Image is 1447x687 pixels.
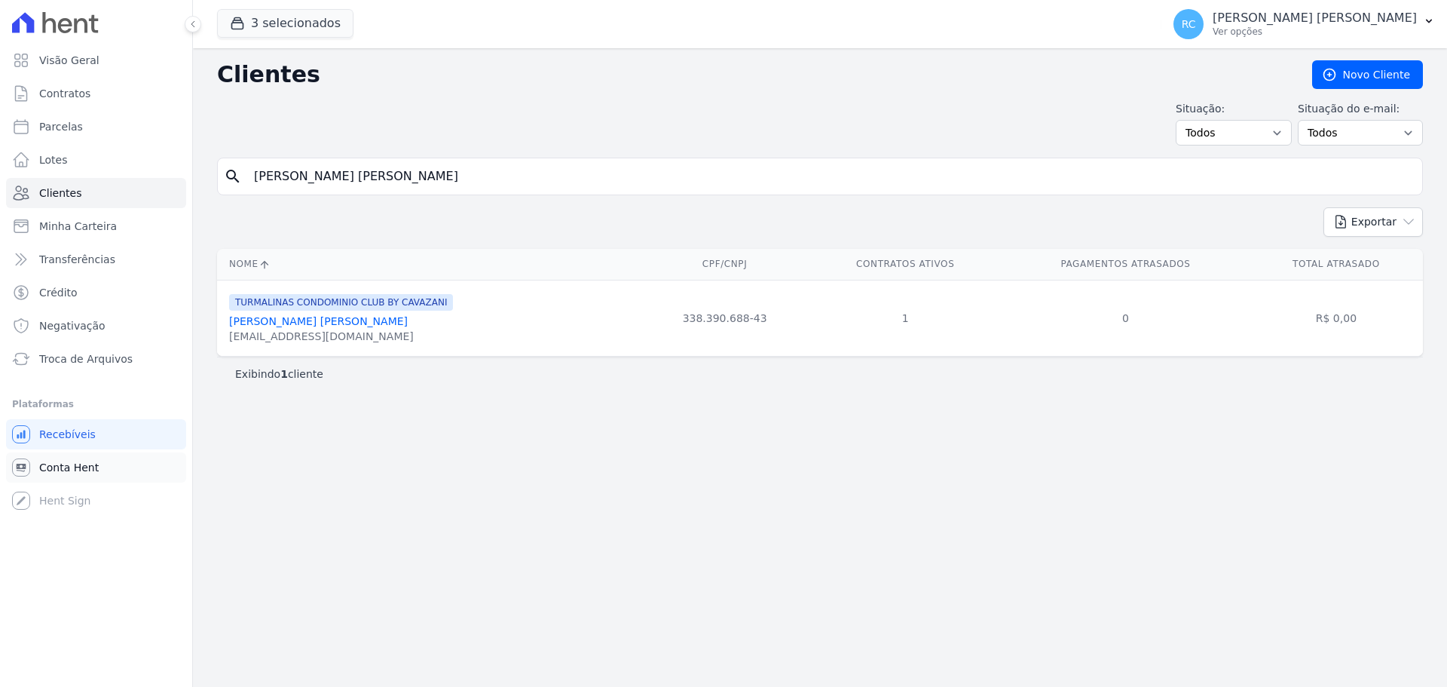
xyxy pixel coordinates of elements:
a: Contratos [6,78,186,109]
div: Plataformas [12,395,180,413]
th: Contratos Ativos [809,249,1002,280]
a: Visão Geral [6,45,186,75]
span: Conta Hent [39,460,99,475]
b: 1 [280,368,288,380]
button: 3 selecionados [217,9,353,38]
a: Negativação [6,311,186,341]
a: Conta Hent [6,452,186,483]
a: Lotes [6,145,186,175]
th: Total Atrasado [1250,249,1423,280]
button: Exportar [1323,207,1423,237]
label: Situação do e-mail: [1298,101,1423,117]
a: Minha Carteira [6,211,186,241]
span: RC [1182,19,1196,29]
span: TURMALINAS CONDOMINIO CLUB BY CAVAZANI [229,294,453,311]
td: 1 [809,280,1002,356]
span: Transferências [39,252,115,267]
a: Crédito [6,278,186,308]
label: Situação: [1176,101,1292,117]
a: Recebíveis [6,419,186,449]
span: Minha Carteira [39,219,117,234]
a: Parcelas [6,112,186,142]
p: [PERSON_NAME] [PERSON_NAME] [1213,11,1417,26]
a: [PERSON_NAME] [PERSON_NAME] [229,315,408,327]
span: Negativação [39,318,106,333]
span: Contratos [39,86,90,101]
span: Troca de Arquivos [39,351,133,367]
th: Nome [217,249,641,280]
span: Crédito [39,285,78,300]
button: RC [PERSON_NAME] [PERSON_NAME] Ver opções [1161,3,1447,45]
th: Pagamentos Atrasados [1002,249,1250,280]
td: 0 [1002,280,1250,356]
a: Novo Cliente [1312,60,1423,89]
h2: Clientes [217,61,1288,88]
span: Recebíveis [39,427,96,442]
a: Transferências [6,244,186,274]
span: Parcelas [39,119,83,134]
span: Lotes [39,152,68,167]
input: Buscar por nome, CPF ou e-mail [245,161,1416,192]
p: Ver opções [1213,26,1417,38]
td: R$ 0,00 [1250,280,1423,356]
a: Troca de Arquivos [6,344,186,374]
p: Exibindo cliente [235,367,323,382]
td: 338.390.688-43 [641,280,809,356]
i: search [224,167,242,186]
div: [EMAIL_ADDRESS][DOMAIN_NAME] [229,329,453,344]
th: CPF/CNPJ [641,249,809,280]
a: Clientes [6,178,186,208]
span: Visão Geral [39,53,99,68]
span: Clientes [39,186,81,201]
